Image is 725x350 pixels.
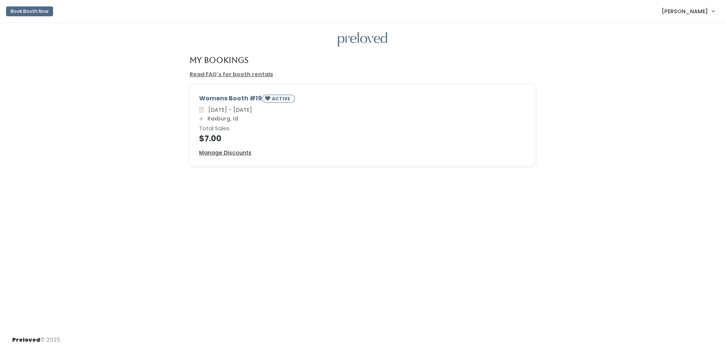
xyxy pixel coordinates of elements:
h4: My Bookings [190,56,248,64]
span: Rexburg, Id [204,115,238,122]
button: Book Booth Now [6,6,53,16]
span: Preloved [12,336,40,344]
h4: $7.00 [199,134,526,143]
div: © 2025 [12,330,60,344]
h6: Total Sales [199,126,526,132]
a: Read FAQ's for booth rentals [190,70,273,78]
a: Book Booth Now [6,3,53,20]
img: preloved logo [338,32,387,47]
span: [PERSON_NAME] [662,7,708,16]
a: Manage Discounts [199,149,251,157]
small: ACTIVE [272,95,292,102]
span: [DATE] - [DATE] [205,106,252,114]
div: Womens Booth #19 [199,94,526,106]
a: [PERSON_NAME] [654,3,722,19]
